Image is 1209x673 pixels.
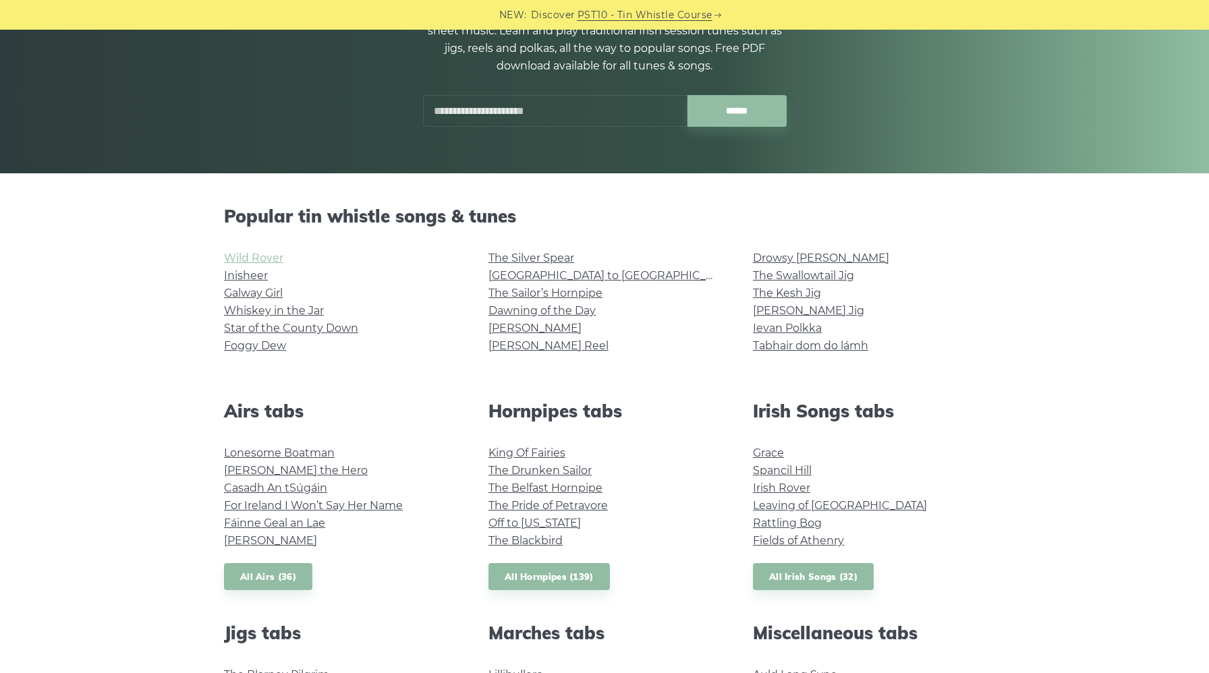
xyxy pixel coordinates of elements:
a: The Silver Spear [488,252,574,264]
a: All Airs (36) [224,563,312,591]
a: [PERSON_NAME] [488,322,582,334]
h2: Marches tabs [488,622,721,643]
a: Leaving of [GEOGRAPHIC_DATA] [753,499,927,512]
a: Star of the County Down [224,322,358,334]
span: NEW: [499,7,527,23]
a: Foggy Dew [224,339,286,352]
a: [PERSON_NAME] Reel [488,339,609,352]
a: Rattling Bog [753,517,822,529]
h2: Jigs tabs [224,622,456,643]
h2: Hornpipes tabs [488,401,721,421]
a: Drowsy [PERSON_NAME] [753,252,889,264]
a: [PERSON_NAME] the Hero [224,464,368,477]
a: [PERSON_NAME] Jig [753,304,864,317]
a: Galway Girl [224,287,283,299]
a: Ievan Polkka [753,322,822,334]
a: [GEOGRAPHIC_DATA] to [GEOGRAPHIC_DATA] [488,269,737,282]
h2: Irish Songs tabs [753,401,985,421]
a: King Of Fairies [488,446,565,459]
h2: Miscellaneous tabs [753,622,985,643]
a: The Blackbird [488,534,563,547]
a: All Hornpipes (139) [488,563,610,591]
a: Off to [US_STATE] [488,517,581,529]
a: Wild Rover [224,252,283,264]
a: Spancil Hill [753,464,812,477]
a: Inisheer [224,269,268,282]
span: Discover [531,7,575,23]
a: For Ireland I Won’t Say Her Name [224,499,403,512]
a: The Belfast Hornpipe [488,481,602,494]
a: Grace [753,446,784,459]
a: Lonesome Boatman [224,446,335,459]
a: Tabhair dom do lámh [753,339,868,352]
h2: Airs tabs [224,401,456,421]
a: Fáinne Geal an Lae [224,517,325,529]
a: Casadh An tSúgáin [224,481,327,494]
a: The Drunken Sailor [488,464,592,477]
a: [PERSON_NAME] [224,534,317,547]
p: 1000+ Irish tin whistle (penny whistle) tabs and notes with the sheet music. Learn and play tradi... [422,5,787,75]
a: PST10 - Tin Whistle Course [578,7,712,23]
a: The Sailor’s Hornpipe [488,287,602,299]
a: Irish Rover [753,481,810,494]
a: Fields of Athenry [753,534,844,547]
a: The Pride of Petravore [488,499,608,512]
a: Whiskey in the Jar [224,304,324,317]
a: All Irish Songs (32) [753,563,874,591]
a: The Kesh Jig [753,287,821,299]
a: Dawning of the Day [488,304,596,317]
h2: Popular tin whistle songs & tunes [224,206,985,227]
a: The Swallowtail Jig [753,269,854,282]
